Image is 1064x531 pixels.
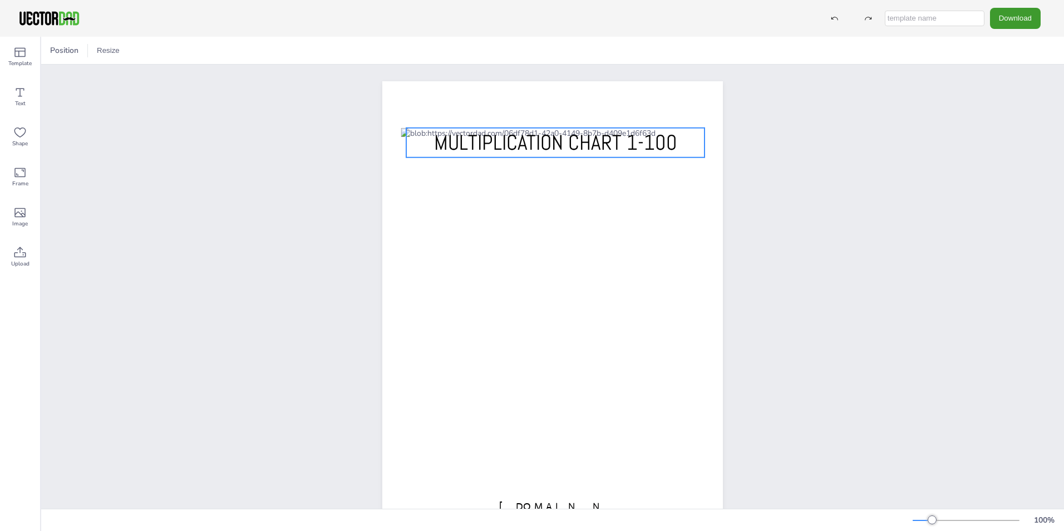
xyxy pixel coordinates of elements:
[885,11,984,26] input: template name
[48,45,81,56] span: Position
[434,129,677,156] span: MULTIPLICATION CHART 1-100
[12,219,28,228] span: Image
[12,139,28,148] span: Shape
[990,8,1041,28] button: Download
[12,179,28,188] span: Frame
[92,42,124,60] button: Resize
[11,259,29,268] span: Upload
[15,99,26,108] span: Text
[499,500,608,527] span: [DOMAIN_NAME]
[8,59,32,68] span: Template
[1031,515,1057,525] div: 100 %
[18,10,81,27] img: VectorDad-1.png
